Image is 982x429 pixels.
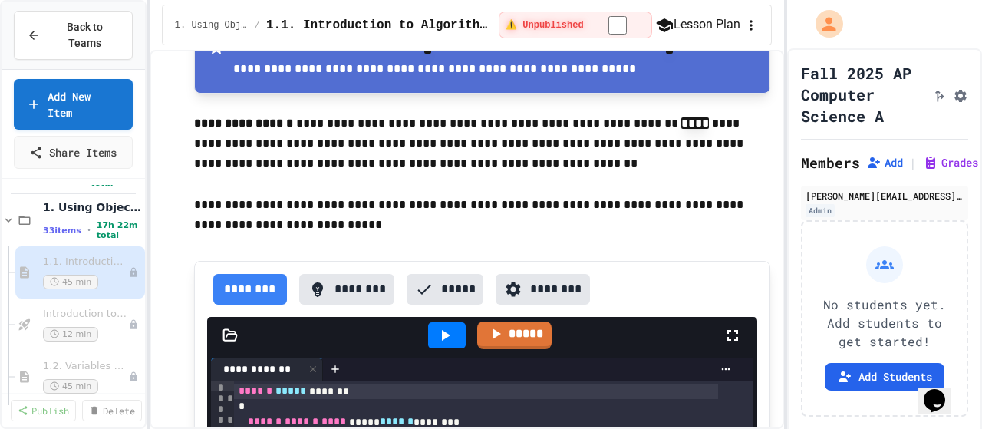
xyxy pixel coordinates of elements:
[50,19,120,51] span: Back to Teams
[43,360,128,373] span: 1.2. Variables and Data Types
[590,16,645,35] input: publish toggle
[87,224,91,236] span: •
[918,368,967,414] iframe: chat widget
[128,371,139,382] div: Unpublished
[799,6,847,41] div: My Account
[953,85,968,104] button: Assignment Settings
[931,85,947,104] button: Click to see fork details
[43,226,81,236] span: 33 items
[866,155,903,170] button: Add
[255,19,260,31] span: /
[801,62,925,127] h1: Fall 2025 AP Computer Science A
[43,275,98,289] span: 45 min
[923,155,978,170] button: Grades
[43,200,142,214] span: 1. Using Objects and Methods
[43,327,98,342] span: 12 min
[801,152,860,173] h2: Members
[43,379,98,394] span: 45 min
[14,136,133,169] a: Share Items
[82,400,142,421] a: Delete
[14,79,133,130] a: Add New Item
[43,308,128,321] span: Introduction to Algorithms, Programming, and Compilers
[43,256,128,269] span: 1.1. Introduction to Algorithms, Programming, and Compilers
[499,12,651,38] div: ⚠️ Students cannot see this content! Click the toggle to publish it and make it visible to your c...
[11,400,76,421] a: Publish
[97,220,142,240] span: 17h 22m total
[806,204,835,217] div: Admin
[806,189,964,203] div: [PERSON_NAME][EMAIL_ADDRESS][DOMAIN_NAME]
[266,16,493,35] span: 1.1. Introduction to Algorithms, Programming, and Compilers
[128,267,139,278] div: Unpublished
[128,319,139,330] div: Unpublished
[825,363,944,391] button: Add Students
[909,153,917,172] span: |
[655,15,740,35] button: Lesson Plan
[815,295,954,351] p: No students yet. Add students to get started!
[506,19,583,31] span: ⚠️ Unpublished
[175,19,249,31] span: 1. Using Objects and Methods
[14,11,133,60] button: Back to Teams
